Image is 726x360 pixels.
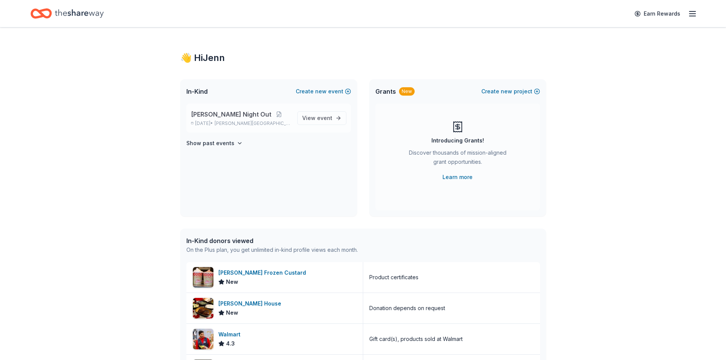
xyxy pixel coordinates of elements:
span: New [226,308,238,317]
img: Image for Walmart [193,329,213,349]
span: In-Kind [186,87,208,96]
button: Show past events [186,139,243,148]
div: Donation depends on request [369,304,445,313]
div: [PERSON_NAME] House [218,299,284,308]
div: Discover thousands of mission-aligned grant opportunities. [406,148,510,170]
div: Product certificates [369,273,418,282]
span: New [226,277,238,286]
div: Introducing Grants! [431,136,484,145]
img: Image for Anderson's Frozen Custard [193,267,213,288]
p: [DATE] • [191,120,291,126]
a: Earn Rewards [630,7,685,21]
img: Image for Ruth's Chris Steak House [193,298,213,318]
span: [PERSON_NAME] Night Out [191,110,271,119]
button: Createnewevent [296,87,351,96]
span: Grants [375,87,396,96]
div: [PERSON_NAME] Frozen Custard [218,268,309,277]
a: Learn more [442,173,473,182]
span: 4.3 [226,339,235,348]
button: Createnewproject [481,87,540,96]
span: new [501,87,512,96]
div: Walmart [218,330,244,339]
span: View [302,114,332,123]
div: Gift card(s), products sold at Walmart [369,334,463,344]
div: 👋 Hi Jenn [180,52,546,64]
span: event [317,115,332,121]
div: In-Kind donors viewed [186,236,358,245]
span: [PERSON_NAME][GEOGRAPHIC_DATA], [GEOGRAPHIC_DATA] [215,120,291,126]
div: On the Plus plan, you get unlimited in-kind profile views each month. [186,245,358,254]
a: Home [30,5,104,22]
h4: Show past events [186,139,234,148]
a: View event [297,111,346,125]
span: new [315,87,327,96]
div: New [399,87,415,96]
